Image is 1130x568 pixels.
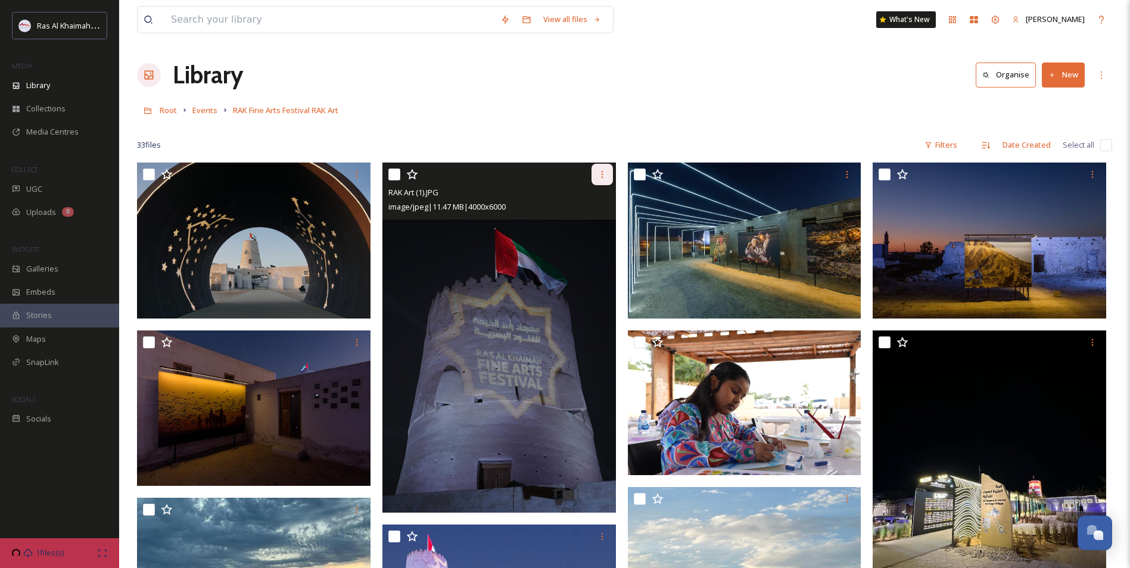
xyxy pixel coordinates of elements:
span: SOCIALS [12,395,36,404]
span: Events [192,105,217,116]
a: [PERSON_NAME] [1006,8,1091,31]
span: Maps [26,333,46,345]
span: COLLECT [12,165,38,174]
span: UGC [26,183,42,195]
span: Socials [26,413,51,425]
a: Root [160,103,177,117]
span: RAK Art (1).JPG [388,187,438,198]
button: New [1042,63,1085,87]
span: WIDGETS [12,245,39,254]
img: RAK Art (1).JPG [382,163,616,513]
a: View all files [537,8,607,31]
img: RAK Art (4).jpg [628,163,861,319]
button: Organise [976,63,1036,87]
span: 33 file s [137,139,161,151]
span: Library [26,80,50,91]
a: What's New [876,11,936,28]
span: Galleries [26,263,58,274]
span: 1 files(s) [36,547,64,558]
div: 8 [62,207,74,217]
img: Logo_RAKTDA_RGB-01.png [19,20,31,32]
span: Embeds [26,286,55,298]
span: RAK Fine Arts Festival RAK Art [233,105,338,116]
span: image/jpeg | 11.47 MB | 4000 x 6000 [388,201,506,212]
span: Ras Al Khaimah Tourism Development Authority [37,20,206,31]
button: Open Chat [1078,516,1112,550]
span: SnapLink [26,357,59,368]
span: MEDIA [12,61,33,70]
span: Root [160,105,177,116]
span: Uploads [26,207,56,218]
span: [PERSON_NAME] [1026,14,1085,24]
span: Stories [26,310,52,321]
img: RAK Art (3).jpg [873,163,1106,319]
a: Events [192,103,217,117]
div: Date Created [997,133,1057,157]
a: Organise [976,63,1042,87]
input: Search your library [165,7,494,33]
span: Collections [26,103,66,114]
img: RAK Art 2024 (1).png [628,330,861,476]
img: RAK Art (2).jpg [137,330,371,486]
span: Media Centres [26,126,79,138]
a: Library [173,57,243,93]
a: RAK Fine Arts Festival RAK Art [233,103,338,117]
span: Select all [1063,139,1094,151]
div: Filters [919,133,963,157]
img: RAK Art (2).JPG [137,163,371,319]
